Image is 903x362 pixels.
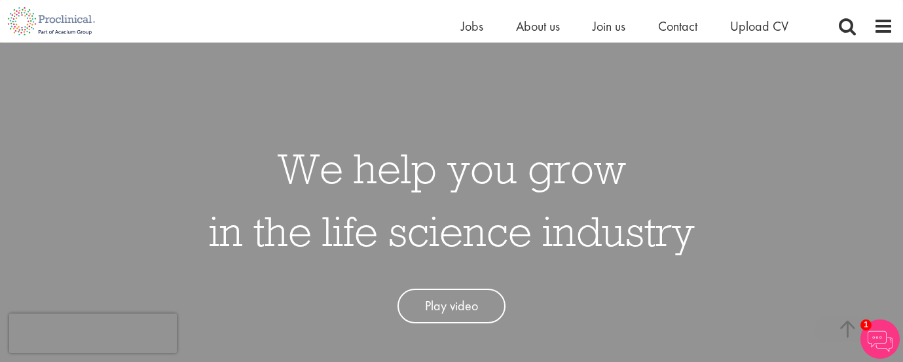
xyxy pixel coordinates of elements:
a: Jobs [461,18,483,35]
a: Join us [593,18,625,35]
span: 1 [860,319,872,331]
a: Play video [397,289,506,323]
img: Chatbot [860,319,900,359]
a: Contact [658,18,697,35]
h1: We help you grow in the life science industry [209,137,695,262]
a: Upload CV [730,18,788,35]
a: About us [516,18,560,35]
